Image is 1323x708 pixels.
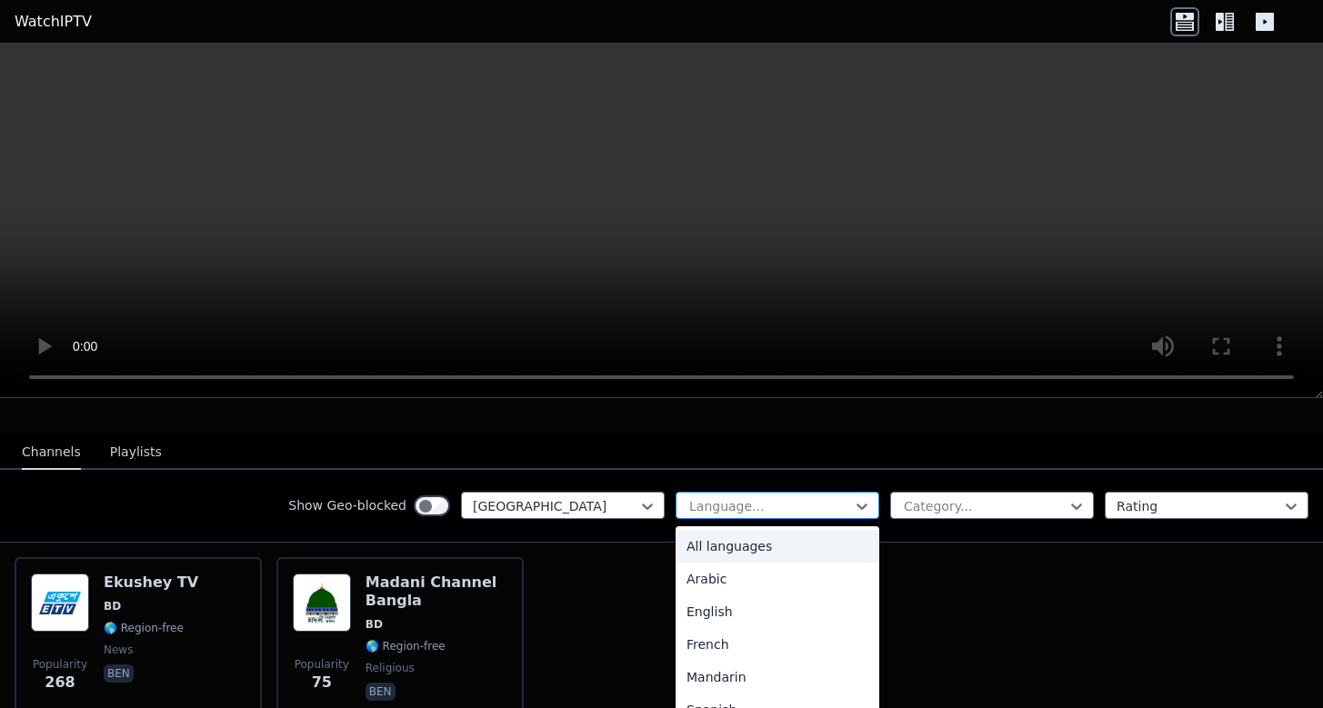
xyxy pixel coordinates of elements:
span: news [104,643,133,657]
img: Madani Channel Bangla [293,573,351,632]
span: 268 [45,672,75,693]
div: All languages [676,530,879,563]
p: ben [366,683,396,701]
div: Mandarin [676,661,879,693]
div: Arabic [676,563,879,595]
span: Popularity [295,657,349,672]
span: religious [366,661,415,675]
a: WatchIPTV [15,11,92,33]
span: 🌎 Region-free [366,639,446,653]
h6: Ekushey TV [104,573,198,592]
span: 🌎 Region-free [104,621,184,635]
div: French [676,628,879,661]
label: Show Geo-blocked [288,496,406,514]
span: Popularity [33,657,87,672]
div: English [676,595,879,628]
span: 75 [312,672,332,693]
button: Channels [22,435,81,470]
span: BD [366,617,383,632]
button: Playlists [110,435,162,470]
h6: Madani Channel Bangla [366,573,507,610]
img: Ekushey TV [31,573,89,632]
span: BD [104,599,121,613]
p: ben [104,664,134,683]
